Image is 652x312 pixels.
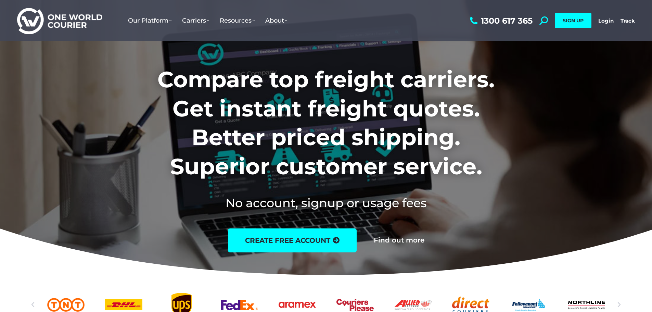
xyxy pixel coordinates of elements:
h2: No account, signup or usage fees [112,195,540,211]
a: create free account [228,228,357,252]
h1: Compare top freight carriers. Get instant freight quotes. Better priced shipping. Superior custom... [112,65,540,181]
span: About [265,17,287,24]
a: Carriers [177,10,215,31]
a: SIGN UP [555,13,591,28]
a: Login [598,17,614,24]
a: 1300 617 365 [468,16,533,25]
a: About [260,10,293,31]
a: Our Platform [123,10,177,31]
a: Resources [215,10,260,31]
span: Our Platform [128,17,172,24]
a: Find out more [374,237,424,244]
span: Carriers [182,17,209,24]
img: One World Courier [17,7,102,35]
a: Track [621,17,635,24]
span: Resources [220,17,255,24]
span: SIGN UP [563,17,584,24]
